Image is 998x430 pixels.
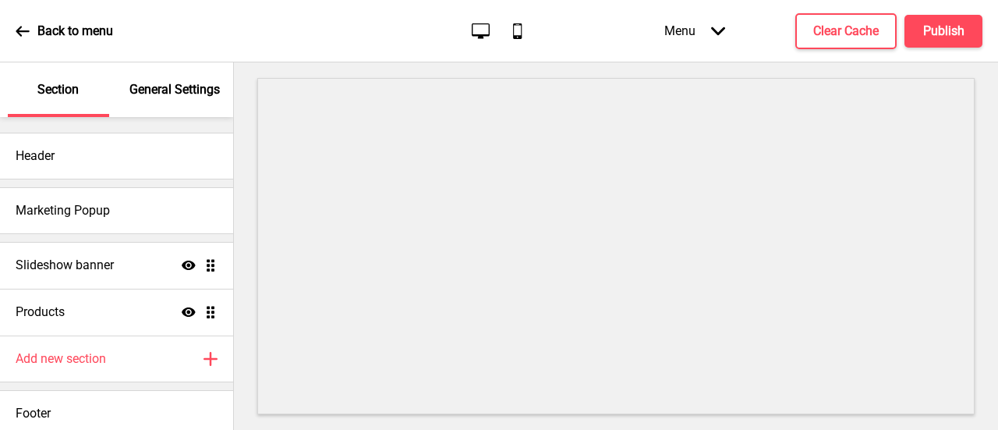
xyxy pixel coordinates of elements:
[16,202,110,219] h4: Marketing Popup
[37,23,113,40] p: Back to menu
[649,8,741,54] div: Menu
[129,81,220,98] p: General Settings
[16,147,55,165] h4: Header
[904,15,982,48] button: Publish
[37,81,79,98] p: Section
[16,350,106,368] h4: Add new section
[813,23,879,40] h4: Clear Cache
[795,13,897,49] button: Clear Cache
[16,257,114,274] h4: Slideshow banner
[923,23,964,40] h4: Publish
[16,304,65,321] h4: Products
[16,405,51,422] h4: Footer
[16,10,113,52] a: Back to menu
